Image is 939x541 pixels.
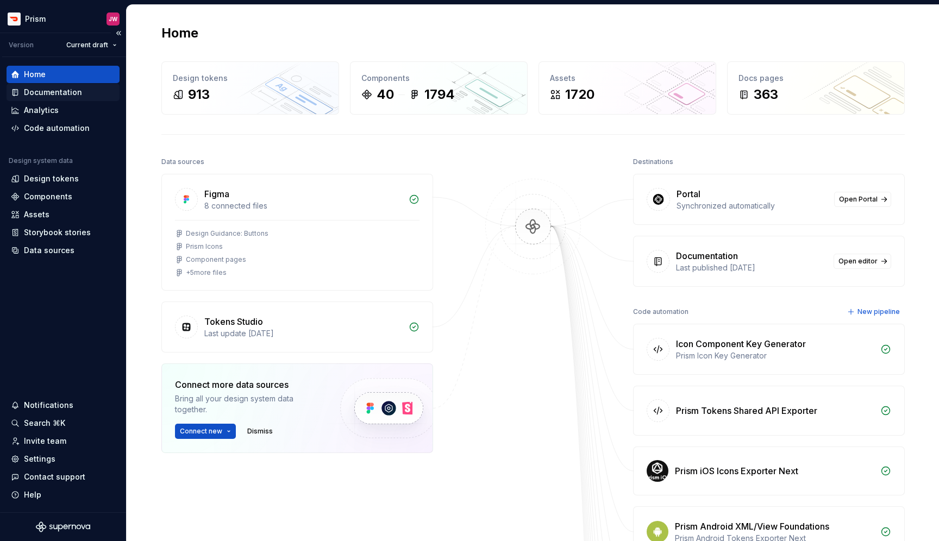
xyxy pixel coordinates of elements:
[7,468,120,486] button: Contact support
[204,328,402,339] div: Last update [DATE]
[9,41,34,49] div: Version
[186,255,246,264] div: Component pages
[173,73,328,84] div: Design tokens
[677,200,828,211] div: Synchronized automatically
[24,209,49,220] div: Assets
[24,105,59,116] div: Analytics
[839,195,878,204] span: Open Portal
[834,192,891,207] a: Open Portal
[676,350,874,361] div: Prism Icon Key Generator
[7,119,120,137] a: Code automation
[24,69,46,80] div: Home
[7,84,120,101] a: Documentation
[7,206,120,223] a: Assets
[61,37,122,53] button: Current draft
[204,200,402,211] div: 8 connected files
[161,174,433,291] a: Figma8 connected filesDesign Guidance: ButtonsPrism IconsComponent pages+5more files
[676,262,827,273] div: Last published [DATE]
[7,397,120,414] button: Notifications
[539,61,716,115] a: Assets1720
[754,86,778,103] div: 363
[350,61,528,115] a: Components401794
[204,187,229,200] div: Figma
[175,378,322,391] div: Connect more data sources
[24,436,66,446] div: Invite team
[186,242,223,251] div: Prism Icons
[186,268,227,277] div: + 5 more files
[175,393,322,415] div: Bring all your design system data together.
[36,521,90,532] svg: Supernova Logo
[24,471,85,482] div: Contact support
[186,229,268,238] div: Design Guidance: Buttons
[24,400,73,411] div: Notifications
[834,254,891,269] a: Open editor
[7,486,120,504] button: Help
[247,427,273,436] span: Dismiss
[7,170,120,187] a: Design tokens
[188,86,210,103] div: 913
[633,304,688,319] div: Code automation
[109,15,117,23] div: JW
[24,123,90,134] div: Code automation
[7,450,120,468] a: Settings
[738,73,893,84] div: Docs pages
[242,424,278,439] button: Dismiss
[24,418,65,429] div: Search ⌘K
[180,427,222,436] span: Connect new
[25,14,46,24] div: Prism
[676,404,817,417] div: Prism Tokens Shared API Exporter
[7,188,120,205] a: Components
[727,61,905,115] a: Docs pages363
[161,24,198,42] h2: Home
[2,7,124,30] button: PrismJW
[565,86,594,103] div: 1720
[24,489,41,500] div: Help
[550,73,705,84] div: Assets
[7,414,120,432] button: Search ⌘K
[677,187,700,200] div: Portal
[24,87,82,98] div: Documentation
[161,61,339,115] a: Design tokens913
[675,464,798,477] div: Prism iOS Icons Exporter Next
[66,41,108,49] span: Current draft
[175,424,236,439] button: Connect new
[7,242,120,259] a: Data sources
[676,249,738,262] div: Documentation
[8,12,21,26] img: bd52d190-91a7-4889-9e90-eccda45865b1.png
[7,224,120,241] a: Storybook stories
[111,26,126,41] button: Collapse sidebar
[204,315,263,328] div: Tokens Studio
[633,154,673,169] div: Destinations
[424,86,455,103] div: 1794
[24,227,91,238] div: Storybook stories
[7,102,120,119] a: Analytics
[24,245,74,256] div: Data sources
[24,454,55,464] div: Settings
[161,301,433,353] a: Tokens StudioLast update [DATE]
[161,154,204,169] div: Data sources
[24,191,72,202] div: Components
[844,304,905,319] button: New pipeline
[361,73,516,84] div: Components
[9,156,73,165] div: Design system data
[857,307,900,316] span: New pipeline
[7,66,120,83] a: Home
[377,86,394,103] div: 40
[24,173,79,184] div: Design tokens
[675,520,829,533] div: Prism Android XML/View Foundations
[838,257,878,266] span: Open editor
[7,432,120,450] a: Invite team
[676,337,806,350] div: Icon Component Key Generator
